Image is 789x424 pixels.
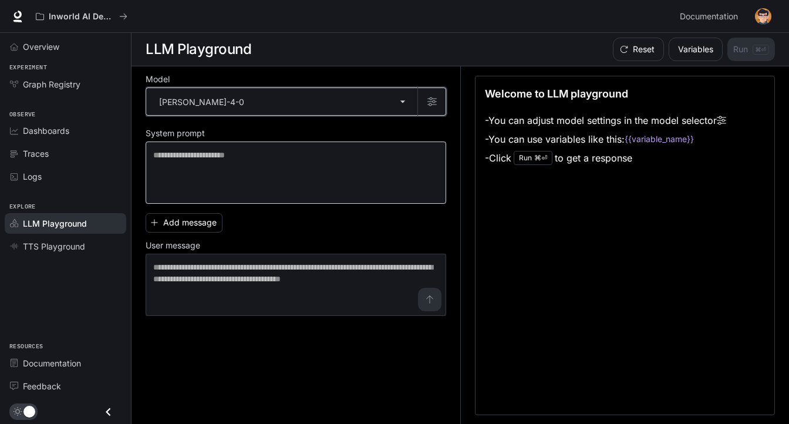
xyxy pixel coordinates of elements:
p: System prompt [146,129,205,137]
a: Graph Registry [5,74,126,95]
a: Logs [5,166,126,187]
p: User message [146,241,200,250]
li: - You can adjust model settings in the model selector [485,111,726,130]
span: Feedback [23,380,61,392]
p: ⌘⏎ [534,154,547,161]
span: Traces [23,147,49,160]
span: Dashboards [23,124,69,137]
button: User avatar [751,5,775,28]
button: Add message [146,213,222,233]
a: Dashboards [5,120,126,141]
button: Variables [669,38,723,61]
button: Reset [613,38,664,61]
span: Graph Registry [23,78,80,90]
a: Documentation [5,353,126,373]
span: TTS Playground [23,240,85,253]
div: [PERSON_NAME]-4-0 [146,88,417,115]
button: All workspaces [31,5,133,28]
p: Model [146,75,170,83]
li: - You can use variables like this: [485,130,726,149]
code: {{variable_name}} [625,133,694,145]
a: Feedback [5,376,126,396]
a: Documentation [675,5,747,28]
li: - Click to get a response [485,149,726,167]
span: Logs [23,170,42,183]
a: TTS Playground [5,236,126,257]
button: Close drawer [95,400,122,424]
p: Inworld AI Demos [49,12,114,22]
img: User avatar [755,8,771,25]
p: [PERSON_NAME]-4-0 [159,96,244,108]
h1: LLM Playground [146,38,251,61]
a: Traces [5,143,126,164]
span: Overview [23,41,59,53]
div: Run [514,151,552,165]
span: Documentation [23,357,81,369]
a: Overview [5,36,126,57]
span: Documentation [680,9,738,24]
span: LLM Playground [23,217,87,230]
span: Dark mode toggle [23,405,35,418]
p: Welcome to LLM playground [485,86,628,102]
a: LLM Playground [5,213,126,234]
